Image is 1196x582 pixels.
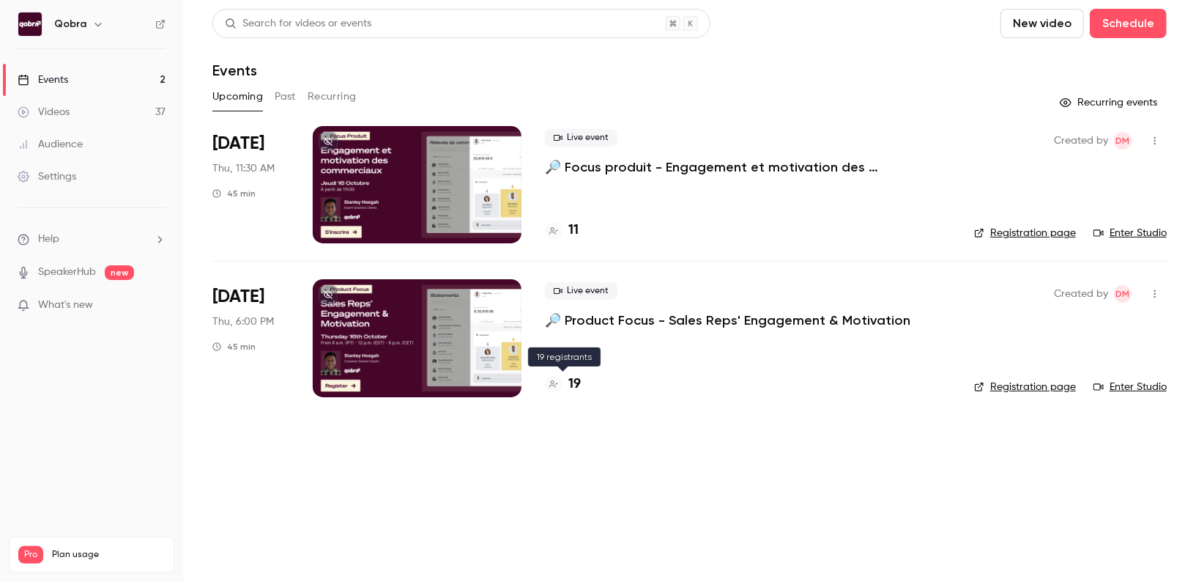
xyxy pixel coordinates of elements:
[148,299,166,312] iframe: Noticeable Trigger
[974,380,1076,394] a: Registration page
[38,298,93,313] span: What's new
[568,221,579,240] h4: 11
[1114,132,1132,150] span: Dylan Manceau
[1116,285,1130,303] span: DM
[212,279,289,397] div: Oct 16 Thu, 6:00 PM (Europe/Paris)
[18,105,70,119] div: Videos
[212,188,256,199] div: 45 min
[18,12,42,36] img: Qobra
[545,282,617,300] span: Live event
[212,126,289,243] div: Oct 16 Thu, 11:30 AM (Europe/Paris)
[212,314,274,329] span: Thu, 6:00 PM
[1000,9,1084,38] button: New video
[545,312,910,329] a: 🔎 Product Focus - Sales Reps' Engagement & Motivation
[1090,9,1167,38] button: Schedule
[212,85,263,108] button: Upcoming
[212,285,264,309] span: [DATE]
[54,17,86,32] h6: Qobra
[1114,285,1132,303] span: Dylan Manceau
[18,169,76,184] div: Settings
[974,226,1076,240] a: Registration page
[105,265,134,280] span: new
[38,232,59,247] span: Help
[1093,380,1167,394] a: Enter Studio
[1093,226,1167,240] a: Enter Studio
[1116,132,1130,150] span: DM
[212,62,257,79] h1: Events
[568,375,581,394] h4: 19
[308,85,357,108] button: Recurring
[545,158,951,176] a: 🔎 Focus produit - Engagement et motivation des commerciaux
[1053,91,1167,114] button: Recurring events
[18,137,83,152] div: Audience
[1054,285,1108,303] span: Created by
[225,16,371,32] div: Search for videos or events
[212,161,275,176] span: Thu, 11:30 AM
[18,546,43,564] span: Pro
[212,341,256,353] div: 45 min
[18,232,166,247] li: help-dropdown-opener
[545,129,617,147] span: Live event
[545,375,581,394] a: 19
[18,73,68,87] div: Events
[1054,132,1108,150] span: Created by
[212,132,264,155] span: [DATE]
[38,265,96,280] a: SpeakerHub
[545,221,579,240] a: 11
[52,549,165,561] span: Plan usage
[275,85,296,108] button: Past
